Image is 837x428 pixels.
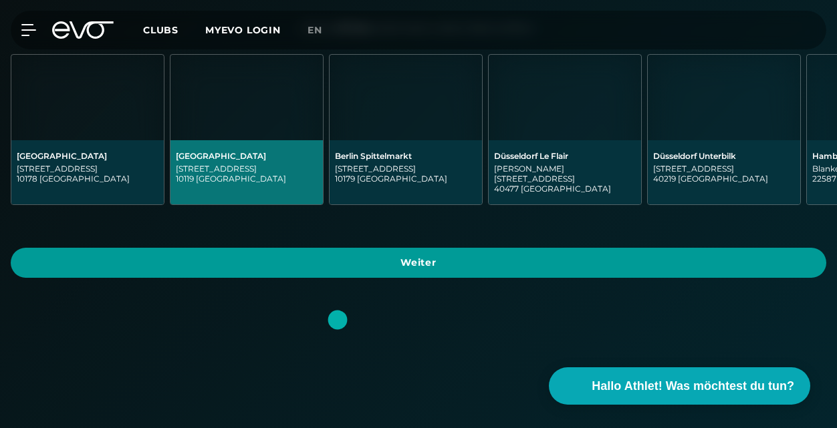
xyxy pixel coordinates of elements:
[17,164,158,184] div: [STREET_ADDRESS] 10178 [GEOGRAPHIC_DATA]
[205,24,281,36] a: MYEVO LOGIN
[176,164,318,184] div: [STREET_ADDRESS] 10119 [GEOGRAPHIC_DATA]
[308,23,338,38] a: en
[143,24,178,36] span: Clubs
[27,256,810,270] span: Weiter
[335,164,477,184] div: [STREET_ADDRESS] 10179 [GEOGRAPHIC_DATA]
[308,24,322,36] span: en
[494,151,636,161] div: Düsseldorf Le Flair
[549,367,810,405] button: Hallo Athlet! Was möchtest du tun?
[653,151,795,161] div: Düsseldorf Unterbilk
[11,248,826,278] a: Weiter
[17,151,158,161] div: [GEOGRAPHIC_DATA]
[592,377,794,395] span: Hallo Athlet! Was möchtest du tun?
[494,164,636,194] div: [PERSON_NAME][STREET_ADDRESS] 40477 [GEOGRAPHIC_DATA]
[653,164,795,184] div: [STREET_ADDRESS] 40219 [GEOGRAPHIC_DATA]
[143,23,205,36] a: Clubs
[176,151,318,161] div: [GEOGRAPHIC_DATA]
[335,151,477,161] div: Berlin Spittelmarkt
